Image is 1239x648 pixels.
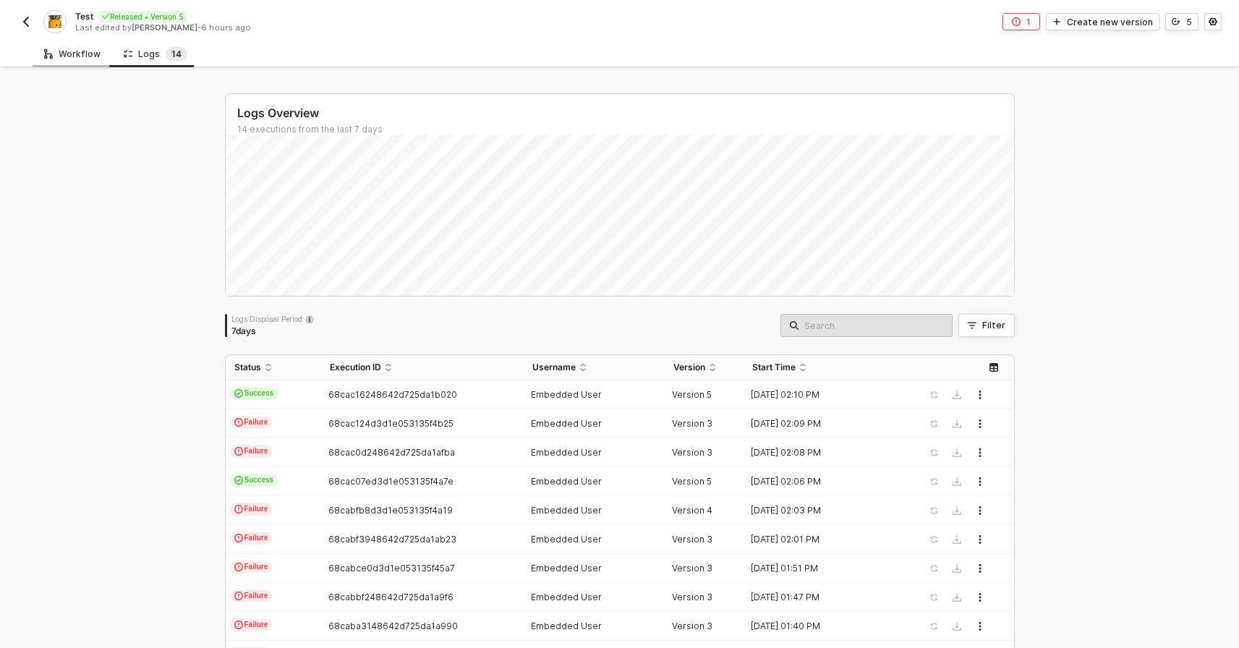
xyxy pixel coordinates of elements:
sup: 14 [166,47,187,61]
span: Embedded User [531,505,602,516]
span: Version 3 [672,418,712,429]
span: icon-cards [234,389,243,398]
img: back [20,16,32,27]
span: Failure [230,618,273,631]
span: icon-exclamation [234,563,243,571]
span: Success [230,474,278,487]
span: Failure [230,560,273,574]
span: 68cabfb8d3d1e053135f4a19 [328,505,453,516]
span: Failure [230,532,273,545]
th: Status [226,355,321,380]
span: icon-play [1052,17,1061,26]
span: Execution ID [330,362,381,373]
span: Version 3 [672,592,712,602]
span: Failure [230,503,273,516]
span: Failure [230,589,273,602]
span: 1 [171,48,176,59]
span: 68cac07ed3d1e053135f4a7e [328,476,454,487]
span: Version 3 [672,447,712,458]
span: Embedded User [531,476,602,487]
div: [DATE] 02:06 PM [744,476,901,487]
button: back [17,13,35,30]
span: 68cac16248642d725da1b020 [328,389,457,400]
span: Test [75,10,93,22]
div: 5 [1186,16,1192,28]
div: [DATE] 02:09 PM [744,418,901,430]
button: 5 [1165,13,1198,30]
span: 68caba3148642d725da1a990 [328,621,458,631]
div: 1 [1026,16,1031,28]
span: icon-exclamation [234,447,243,456]
div: Logs Disposal Period [231,314,314,324]
span: Version 5 [672,389,712,400]
div: Released • Version 5 [99,11,187,22]
span: 68cac124d3d1e053135f4b25 [328,418,454,429]
span: Success [230,387,278,400]
span: icon-cards [234,476,243,485]
span: icon-versioning [1172,17,1180,26]
span: Embedded User [531,447,602,458]
div: 7 days [231,325,314,337]
span: icon-exclamation [234,592,243,600]
th: Start Time [744,355,913,380]
span: icon-exclamation [234,534,243,542]
span: Status [234,362,261,373]
div: [DATE] 02:03 PM [744,505,901,516]
span: Failure [230,445,273,458]
span: icon-table [989,363,998,372]
span: Version 3 [672,534,712,545]
button: Create new version [1046,13,1159,30]
span: Version 3 [672,621,712,631]
span: Version 5 [672,476,712,487]
span: 68cac0d248642d725da1afba [328,447,455,458]
span: 68cabbf248642d725da1a9f6 [328,592,454,602]
div: [DATE] 02:01 PM [744,534,901,545]
div: 14 executions from the last 7 days [237,124,1014,135]
img: integration-icon [48,15,61,28]
span: Embedded User [531,563,602,574]
span: 4 [176,48,182,59]
input: Search [804,317,943,333]
div: Last edited by - 6 hours ago [75,22,618,33]
span: 68cabce0d3d1e053135f45a7 [328,563,455,574]
span: Embedded User [531,534,602,545]
span: icon-error-page [1012,17,1021,26]
div: [DATE] 02:10 PM [744,389,901,401]
span: icon-exclamation [234,418,243,427]
span: icon-exclamation [234,505,243,513]
span: Embedded User [531,389,602,400]
div: [DATE] 01:40 PM [744,621,901,632]
span: Version 3 [672,563,712,574]
span: [PERSON_NAME] [132,22,197,33]
span: Start Time [752,362,796,373]
div: Create new version [1067,16,1153,28]
div: Filter [982,320,1005,331]
button: 1 [1002,13,1040,30]
button: Filter [958,314,1015,337]
th: Username [524,355,665,380]
span: icon-settings [1209,17,1217,26]
th: Execution ID [321,355,524,380]
div: Logs Overview [237,106,1014,121]
div: Workflow [44,48,101,60]
div: [DATE] 02:08 PM [744,447,901,459]
span: Version 4 [672,505,712,516]
div: [DATE] 01:47 PM [744,592,901,603]
span: Username [532,362,576,373]
span: icon-exclamation [234,621,243,629]
span: Version [673,362,705,373]
span: Embedded User [531,621,602,631]
div: Logs [124,47,187,61]
span: 68cabf3948642d725da1ab23 [328,534,456,545]
span: Embedded User [531,418,602,429]
th: Version [665,355,744,380]
span: Failure [230,416,273,429]
div: [DATE] 01:51 PM [744,563,901,574]
span: Embedded User [531,592,602,602]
